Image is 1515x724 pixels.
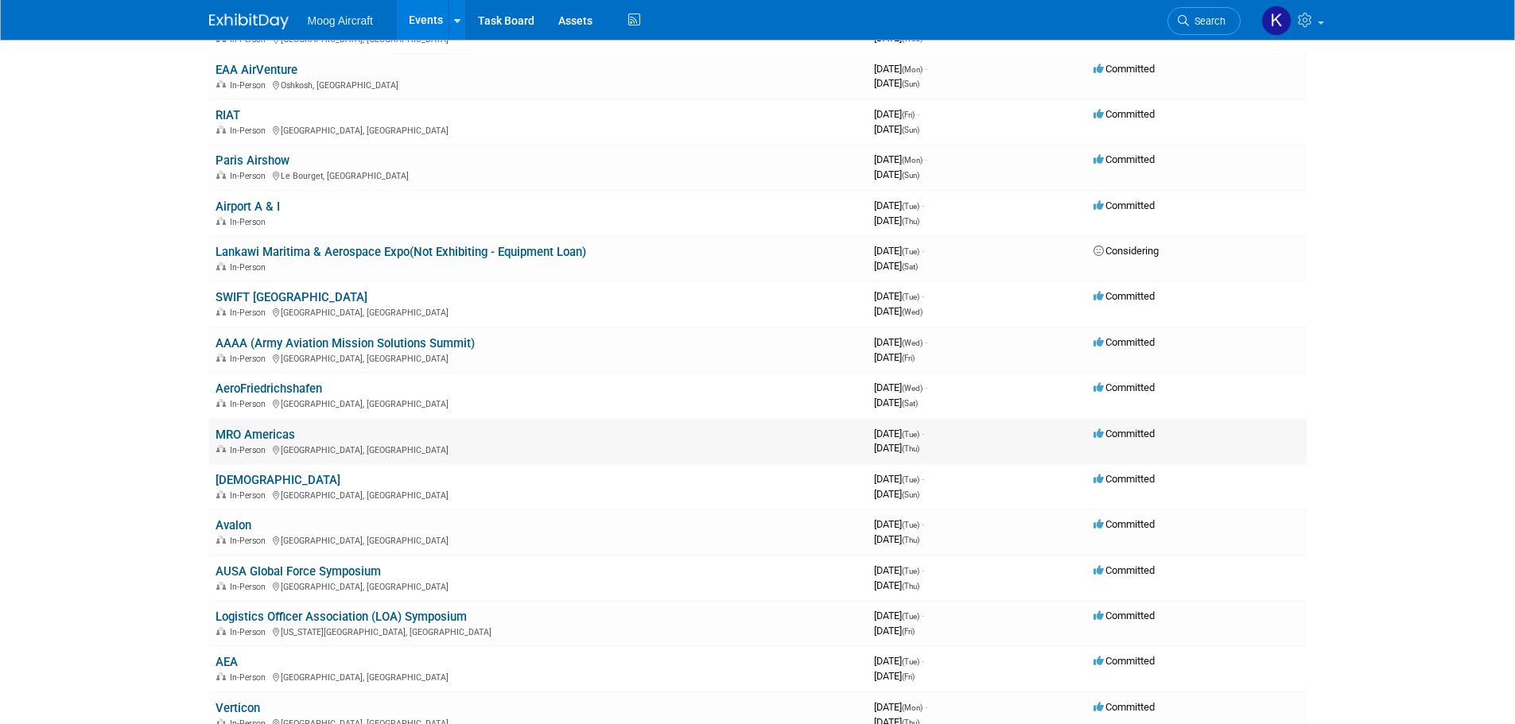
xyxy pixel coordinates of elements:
span: Considering [1094,245,1159,257]
a: AUSA Global Force Symposium [216,564,381,579]
span: (Fri) [902,627,915,636]
div: [GEOGRAPHIC_DATA], [GEOGRAPHIC_DATA] [216,305,861,318]
span: - [922,290,924,302]
span: [DATE] [874,336,927,348]
span: In-Person [230,627,270,637]
span: Committed [1094,199,1155,211]
span: (Sat) [902,399,918,408]
span: [DATE] [874,701,927,713]
div: [GEOGRAPHIC_DATA], [GEOGRAPHIC_DATA] [216,488,861,501]
span: [DATE] [874,428,924,439]
span: [DATE] [874,564,924,576]
span: Search [1189,15,1226,27]
span: (Sun) [902,79,919,88]
span: (Fri) [902,672,915,681]
div: Le Bourget, [GEOGRAPHIC_DATA] [216,168,861,181]
span: (Tue) [902,292,919,301]
a: MRO Americas [216,428,295,442]
img: In-Person Event [216,171,226,179]
span: [DATE] [874,625,915,637]
span: [DATE] [874,215,919,226]
span: Moog Aircraft [308,14,373,27]
span: [DATE] [874,77,919,89]
span: Committed [1094,610,1155,621]
span: (Wed) [902,308,923,316]
span: Committed [1094,428,1155,439]
img: In-Person Event [216,445,226,453]
img: In-Person Event [216,217,226,225]
img: In-Person Event [216,308,226,316]
span: [DATE] [874,168,919,180]
span: Committed [1094,381,1155,393]
div: [GEOGRAPHIC_DATA], [GEOGRAPHIC_DATA] [216,670,861,683]
span: (Tue) [902,202,919,211]
span: (Sun) [902,490,919,499]
div: [GEOGRAPHIC_DATA], [GEOGRAPHIC_DATA] [216,123,861,136]
span: Committed [1094,564,1155,576]
span: [DATE] [874,579,919,591]
span: In-Person [230,262,270,273]
span: (Tue) [902,247,919,256]
span: [DATE] [874,245,924,257]
span: [DATE] [874,473,924,485]
span: (Fri) [902,110,915,119]
span: Committed [1094,153,1155,165]
a: Lankawi Maritima & Aerospace Expo(Not Exhibiting - Equipment Loan) [216,245,586,259]
span: - [922,655,924,667]
span: [DATE] [874,670,915,682]
span: (Mon) [902,156,923,165]
span: (Fri) [902,354,915,362]
span: - [922,473,924,485]
div: Oshkosh, [GEOGRAPHIC_DATA] [216,78,861,91]
span: (Thu) [902,217,919,226]
span: Committed [1094,108,1155,120]
span: In-Person [230,308,270,318]
span: (Mon) [902,703,923,712]
a: AeroFriedrichshafen [216,381,322,396]
span: - [922,245,924,257]
span: - [922,564,924,576]
span: (Wed) [902,384,923,393]
span: Committed [1094,473,1155,485]
span: (Tue) [902,657,919,666]
span: Committed [1094,701,1155,713]
span: [DATE] [874,108,919,120]
span: [DATE] [874,655,924,667]
span: - [917,108,919,120]
span: [DATE] [874,260,918,272]
span: (Sun) [902,171,919,180]
span: (Thu) [902,444,919,453]
a: Avalon [216,518,251,532]
span: (Thu) [902,582,919,590]
span: In-Person [230,80,270,91]
span: (Tue) [902,475,919,484]
span: - [922,610,924,621]
span: [DATE] [874,290,924,302]
span: Committed [1094,655,1155,667]
a: AEA [216,655,238,669]
span: (Sun) [902,126,919,134]
span: [DATE] [874,199,924,211]
a: Search [1167,7,1241,35]
span: [DATE] [874,381,927,393]
span: [DATE] [874,123,919,135]
span: [DATE] [874,153,927,165]
span: Committed [1094,518,1155,530]
span: [DATE] [874,533,919,545]
img: Kelsey Blackley [1261,6,1292,36]
span: - [922,518,924,530]
span: [DATE] [874,305,923,317]
span: In-Person [230,354,270,364]
span: (Mon) [902,65,923,74]
span: [DATE] [874,397,918,408]
img: In-Person Event [216,262,226,270]
img: In-Person Event [216,490,226,498]
span: (Tue) [902,521,919,529]
span: In-Person [230,399,270,409]
span: - [925,153,927,165]
span: In-Person [230,672,270,683]
span: [DATE] [874,488,919,500]
a: Paris Airshow [216,153,289,168]
span: [DATE] [874,63,927,75]
div: [GEOGRAPHIC_DATA], [GEOGRAPHIC_DATA] [216,443,861,455]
